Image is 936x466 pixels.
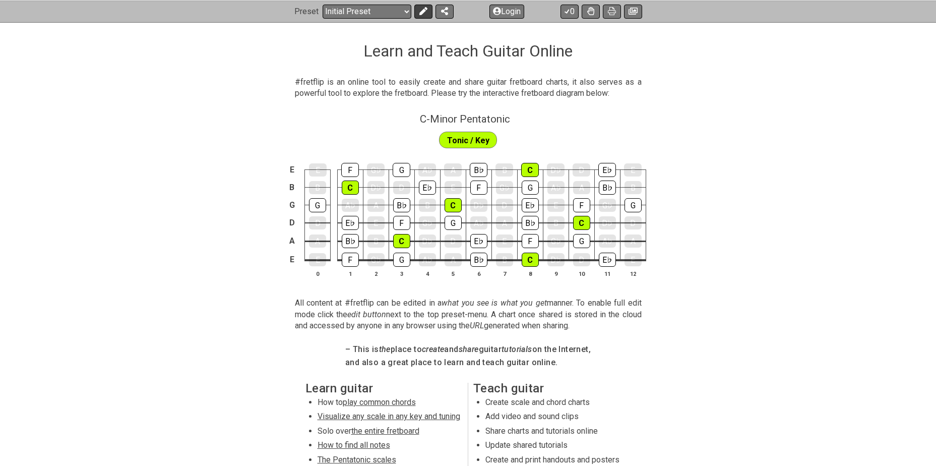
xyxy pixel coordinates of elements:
div: E [445,181,462,194]
div: B [496,253,513,266]
div: C [522,253,539,267]
em: tutorials [502,344,532,354]
div: A [309,235,326,248]
div: F [522,234,539,248]
div: D [573,253,590,266]
div: A♭ [419,253,436,266]
div: D [573,163,590,177]
div: E [496,235,513,248]
div: G♭ [496,181,513,194]
li: Create scale and chord charts [485,397,629,411]
div: B [495,163,513,177]
div: C [521,163,539,177]
li: Update shared tutorials [485,440,629,454]
th: 6 [466,268,491,279]
div: A [625,235,642,248]
p: #fretflip is an online tool to easily create and share guitar fretboard charts, it also serves as... [295,77,642,99]
th: 5 [440,268,466,279]
span: Visualize any scale in any key and tuning [318,412,460,421]
em: edit button [347,310,386,319]
th: 2 [363,268,389,279]
div: E [625,253,642,266]
div: E [547,199,565,212]
em: the [379,344,391,354]
div: C [573,216,590,230]
div: G [573,234,590,248]
div: E♭ [599,253,616,267]
div: B [309,181,326,194]
div: A♭ [470,216,487,229]
li: Solo over [318,426,461,440]
button: 0 [560,4,579,18]
div: E♭ [522,198,539,212]
span: play common chords [343,397,416,407]
div: G [445,216,462,230]
span: How to find all notes [318,440,390,450]
div: G [522,181,539,195]
div: C [393,234,410,248]
em: share [459,344,479,354]
p: All content at #fretflip can be edited in a manner. To enable full edit mode click the next to th... [295,298,642,331]
th: 4 [414,268,440,279]
div: B [625,181,642,194]
h2: Learn guitar [305,383,463,394]
span: Preset [294,7,319,16]
div: G [625,198,642,212]
button: Print [603,4,621,18]
div: D [309,216,326,229]
div: G [393,163,410,177]
li: How to [318,397,461,411]
div: C [445,198,462,212]
div: D [445,235,462,248]
h4: – This is place to and guitar on the Internet, [345,344,591,355]
div: D [496,199,513,212]
select: Preset [323,4,411,18]
th: 9 [543,268,569,279]
td: G [286,196,298,214]
div: E♭ [598,163,616,177]
div: G♭ [599,199,616,212]
div: F [393,216,410,230]
td: E [286,250,298,269]
span: First enable full edit mode to edit [447,133,489,148]
div: D [625,216,642,229]
div: B♭ [342,234,359,248]
td: A [286,231,298,250]
li: Add video and sound clips [485,411,629,425]
div: B [419,199,436,212]
div: G [393,253,410,267]
div: A♭ [342,199,359,212]
div: D♭ [367,181,385,194]
button: Toggle Dexterity for all fretkits [582,4,600,18]
th: 7 [491,268,517,279]
div: A [445,253,462,266]
th: 11 [594,268,620,279]
th: 0 [305,268,331,279]
div: G♭ [367,253,385,266]
th: 1 [337,268,363,279]
th: 12 [620,268,646,279]
div: E [309,163,327,177]
div: A [367,199,385,212]
td: E [286,161,298,179]
div: A♭ [418,163,436,177]
div: A [444,163,462,177]
em: what you see is what you get [442,298,547,308]
div: B♭ [470,163,487,177]
div: E♭ [419,181,436,195]
div: D♭ [419,235,436,248]
div: B♭ [470,253,487,267]
td: D [286,214,298,232]
div: B♭ [393,198,410,212]
div: E♭ [470,234,487,248]
div: G♭ [419,216,436,229]
div: B♭ [522,216,539,230]
h2: Teach guitar [473,383,631,394]
h1: Learn and Teach Guitar Online [363,41,573,61]
div: B [547,216,565,229]
div: E [624,163,642,177]
em: create [422,344,444,354]
button: Create image [624,4,642,18]
th: 10 [569,268,594,279]
div: A♭ [547,181,565,194]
